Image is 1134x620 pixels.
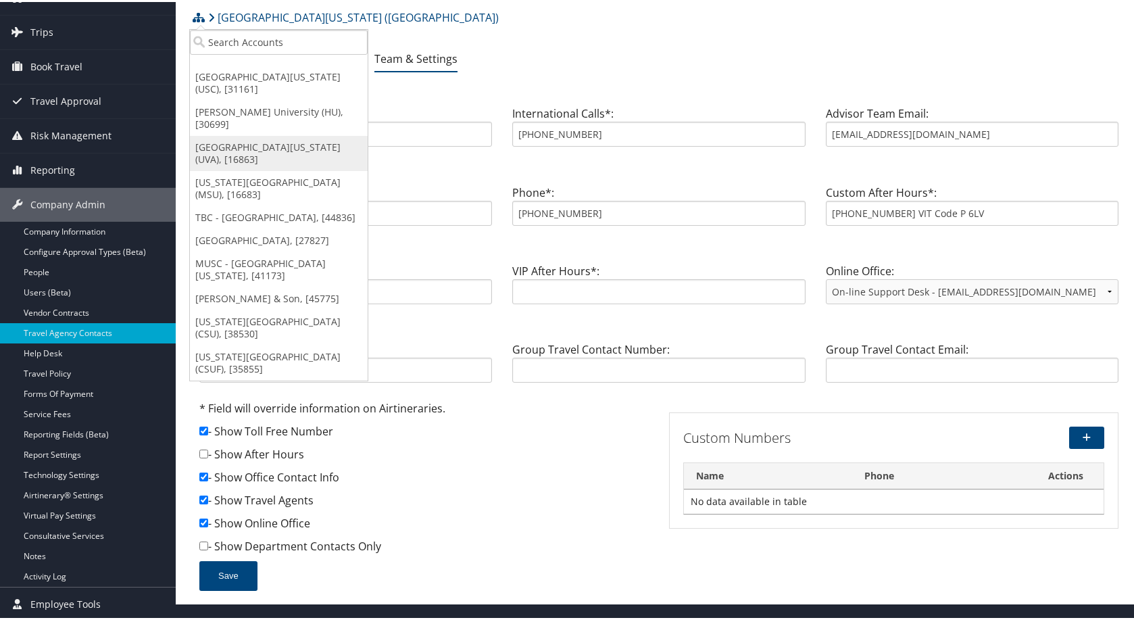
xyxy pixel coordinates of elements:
a: [GEOGRAPHIC_DATA][US_STATE] (USC), [31161] [190,64,368,99]
div: Online Office: [816,261,1129,313]
th: Actions: activate to sort column ascending [1027,461,1104,487]
td: No data available in table [684,487,1104,512]
span: Reporting [30,151,75,185]
span: Book Travel [30,48,82,82]
a: Team & Settings [374,49,458,64]
div: Group Travel Contact Number: [502,339,815,391]
th: Name: activate to sort column descending [684,461,852,487]
h3: Advisor Team [189,79,1129,98]
h3: Custom Numbers [683,427,960,446]
div: VIP After Hours*: [502,261,815,313]
h3: Group Travel Contact [189,315,1129,334]
a: [PERSON_NAME] & Son, [45775] [190,285,368,308]
a: TBC - [GEOGRAPHIC_DATA], [44836] [190,204,368,227]
div: Advisor Team Email: [816,103,1129,156]
span: Risk Management [30,117,112,151]
span: Travel Approval [30,82,101,116]
div: - Show Office Contact Info [199,467,649,490]
div: - Show Department Contacts Only [199,536,649,559]
div: Custom After Hours*: [816,183,1129,235]
span: Company Admin [30,186,105,220]
div: Phone*: [502,183,815,235]
div: Group Travel Contact Email: [816,339,1129,391]
h3: VIP [189,237,1129,256]
a: [GEOGRAPHIC_DATA], [27827] [190,227,368,250]
span: Trips [30,14,53,47]
a: [GEOGRAPHIC_DATA][US_STATE] (UVA), [16863] [190,134,368,169]
div: - Show Toll Free Number [199,421,649,444]
div: International Calls*: [502,103,815,156]
div: - Show Online Office [199,513,649,536]
div: - Show Travel Agents [199,490,649,513]
a: [US_STATE][GEOGRAPHIC_DATA] (CSUF), [35855] [190,343,368,379]
a: [US_STATE][GEOGRAPHIC_DATA] (CSU), [38530] [190,308,368,343]
a: [PERSON_NAME] University (HU), [30699] [190,99,368,134]
span: Employee Tools [30,586,101,619]
input: Search Accounts [190,28,368,53]
div: * Field will override information on Airtineraries. [199,398,649,421]
button: Save [199,559,257,589]
a: [US_STATE][GEOGRAPHIC_DATA] (MSU), [16683] [190,169,368,204]
a: MUSC - [GEOGRAPHIC_DATA][US_STATE], [41173] [190,250,368,285]
h3: Custom Contact [189,158,1129,177]
div: - Show After Hours [199,444,649,467]
a: [GEOGRAPHIC_DATA][US_STATE] ([GEOGRAPHIC_DATA]) [208,2,499,29]
th: Phone: activate to sort column ascending [852,461,1027,487]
